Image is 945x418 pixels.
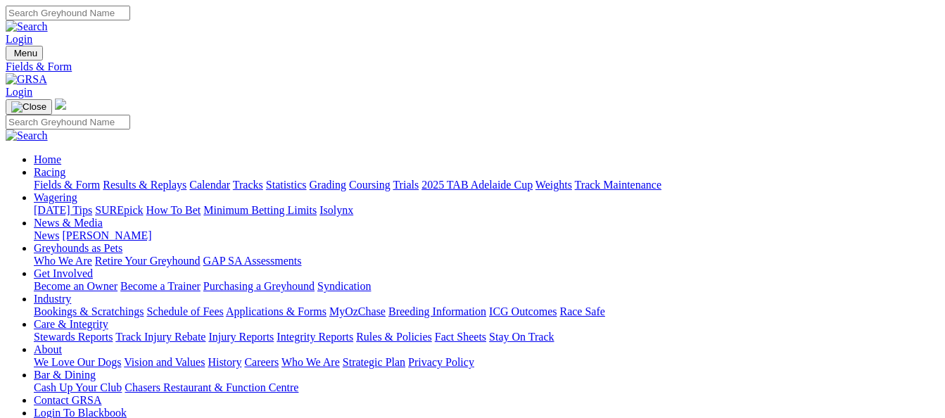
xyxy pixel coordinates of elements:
a: Syndication [317,280,371,292]
div: Bar & Dining [34,381,939,394]
a: About [34,343,62,355]
a: Injury Reports [208,331,274,343]
a: Chasers Restaurant & Function Centre [125,381,298,393]
div: About [34,356,939,369]
a: Greyhounds as Pets [34,242,122,254]
a: Statistics [266,179,307,191]
img: logo-grsa-white.png [55,99,66,110]
a: Privacy Policy [408,356,474,368]
a: Fact Sheets [435,331,486,343]
a: Tracks [233,179,263,191]
img: GRSA [6,73,47,86]
a: Retire Your Greyhound [95,255,201,267]
div: Racing [34,179,939,191]
a: GAP SA Assessments [203,255,302,267]
a: Applications & Forms [226,305,326,317]
a: Contact GRSA [34,394,101,406]
a: Strategic Plan [343,356,405,368]
a: Racing [34,166,65,178]
div: News & Media [34,229,939,242]
a: Home [34,153,61,165]
a: Login [6,33,32,45]
a: Become a Trainer [120,280,201,292]
a: Fields & Form [34,179,100,191]
a: How To Bet [146,204,201,216]
a: Industry [34,293,71,305]
a: [DATE] Tips [34,204,92,216]
a: Stay On Track [489,331,554,343]
div: Care & Integrity [34,331,939,343]
a: Track Maintenance [575,179,661,191]
a: MyOzChase [329,305,386,317]
div: Get Involved [34,280,939,293]
a: Who We Are [34,255,92,267]
a: Coursing [349,179,391,191]
img: Search [6,129,48,142]
a: Login [6,86,32,98]
input: Search [6,6,130,20]
a: News & Media [34,217,103,229]
a: Careers [244,356,279,368]
a: Minimum Betting Limits [203,204,317,216]
a: Integrity Reports [277,331,353,343]
div: Wagering [34,204,939,217]
img: Search [6,20,48,33]
a: Cash Up Your Club [34,381,122,393]
a: Breeding Information [388,305,486,317]
span: Menu [14,48,37,58]
a: Trials [393,179,419,191]
button: Toggle navigation [6,99,52,115]
a: Grading [310,179,346,191]
a: Calendar [189,179,230,191]
a: Track Injury Rebate [115,331,205,343]
div: Industry [34,305,939,318]
a: Bookings & Scratchings [34,305,144,317]
a: News [34,229,59,241]
a: Rules & Policies [356,331,432,343]
a: Care & Integrity [34,318,108,330]
a: 2025 TAB Adelaide Cup [421,179,533,191]
a: Who We Are [281,356,340,368]
a: Isolynx [319,204,353,216]
a: Stewards Reports [34,331,113,343]
a: SUREpick [95,204,143,216]
input: Search [6,115,130,129]
a: Weights [535,179,572,191]
a: ICG Outcomes [489,305,557,317]
a: Fields & Form [6,61,939,73]
button: Toggle navigation [6,46,43,61]
a: Race Safe [559,305,604,317]
a: Wagering [34,191,77,203]
a: Schedule of Fees [146,305,223,317]
a: We Love Our Dogs [34,356,121,368]
a: Purchasing a Greyhound [203,280,315,292]
a: Results & Replays [103,179,186,191]
a: Become an Owner [34,280,118,292]
a: Get Involved [34,267,93,279]
a: Bar & Dining [34,369,96,381]
a: Vision and Values [124,356,205,368]
div: Greyhounds as Pets [34,255,939,267]
a: [PERSON_NAME] [62,229,151,241]
img: Close [11,101,46,113]
a: History [208,356,241,368]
